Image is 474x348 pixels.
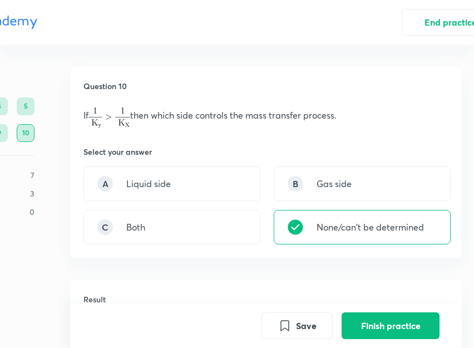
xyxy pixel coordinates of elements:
img: right [288,219,303,235]
p: Both [126,220,145,234]
h5: Result [83,293,448,305]
h5: Question 10 [83,80,127,92]
div: A [97,176,113,192]
p: 3 [30,188,34,199]
img: \frac{1}{\mathrm{~K}_{\mathrm{y}}}>\frac{1}{\mathrm{~K}_{\mathrm{X}}} [88,107,130,128]
button: Save [261,312,333,339]
div: 5 [17,97,34,115]
p: 7 [31,169,34,181]
button: Finish practice [342,312,440,339]
div: C [97,219,113,235]
p: Liquid side [126,177,171,190]
p: None/can't be determined [317,220,424,234]
p: 0 [29,206,34,218]
h5: Select your answer [83,146,152,158]
div: B [288,176,303,192]
p: Gas side [317,177,352,190]
div: 10 [17,124,34,142]
p: If then which side controls the mass transfer process. [83,107,448,128]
